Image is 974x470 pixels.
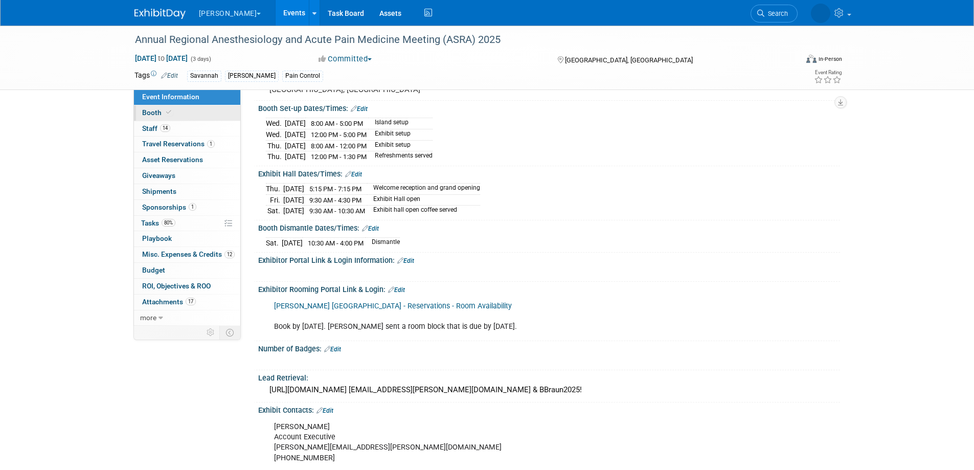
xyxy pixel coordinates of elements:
button: Committed [315,54,376,64]
td: Personalize Event Tab Strip [202,326,220,339]
span: [DATE] [DATE] [134,54,188,63]
td: Toggle Event Tabs [219,326,240,339]
td: Wed. [266,129,285,141]
span: 5:15 PM - 7:15 PM [309,185,361,193]
a: Edit [316,407,333,414]
td: Exhibit hall open coffee served [367,206,480,216]
span: Search [764,10,788,17]
span: to [156,54,166,62]
div: Booth Set-up Dates/Times: [258,101,840,114]
div: In-Person [818,55,842,63]
div: Number of Badges: [258,341,840,354]
img: Format-Inperson.png [806,55,817,63]
td: Dismantle [366,238,400,249]
span: Event Information [142,93,199,101]
td: Thu. [266,140,285,151]
td: Thu. [266,184,283,195]
a: Booth [134,105,240,121]
a: Edit [388,286,405,294]
span: 8:00 AM - 12:00 PM [311,142,367,150]
div: Exhibitor Portal Link & Login Information: [258,253,840,266]
td: Thu. [266,151,285,162]
img: ExhibitDay [134,9,186,19]
td: [DATE] [285,118,306,129]
div: Book by [DATE]. [PERSON_NAME] sent a room block that is due by [DATE]. [267,296,728,337]
a: Playbook [134,231,240,247]
div: Exhibit Contacts: [258,402,840,416]
span: Tasks [141,219,175,227]
a: Edit [324,346,341,353]
td: [DATE] [283,194,304,206]
span: 1 [207,140,215,148]
div: Event Format [737,53,843,69]
a: Attachments17 [134,295,240,310]
a: Travel Reservations1 [134,137,240,152]
td: [DATE] [282,238,303,249]
div: Exhibit Hall Dates/Times: [258,166,840,180]
span: 1 [189,203,196,211]
span: 12 [224,251,235,258]
span: 10:30 AM - 4:00 PM [308,239,364,247]
td: Exhibit setup [369,140,433,151]
span: 17 [186,298,196,305]
a: Sponsorships1 [134,200,240,215]
span: Playbook [142,234,172,242]
span: Booth [142,108,173,117]
div: Booth Dismantle Dates/Times: [258,220,840,234]
td: [DATE] [283,184,304,195]
a: Shipments [134,184,240,199]
span: Travel Reservations [142,140,215,148]
span: Staff [142,124,170,132]
td: Refreshments served [369,151,433,162]
div: Annual Regional Anesthesiology and Acute Pain Medicine Meeting (ASRA) 2025 [131,31,782,49]
span: 9:30 AM - 4:30 PM [309,196,361,204]
a: Edit [362,225,379,232]
span: 8:00 AM - 5:00 PM [311,120,363,127]
a: Asset Reservations [134,152,240,168]
td: Wed. [266,118,285,129]
a: Edit [161,72,178,79]
td: [DATE] [283,206,304,216]
span: Shipments [142,187,176,195]
span: [GEOGRAPHIC_DATA], [GEOGRAPHIC_DATA] [565,56,693,64]
span: Attachments [142,298,196,306]
span: Sponsorships [142,203,196,211]
a: [PERSON_NAME] [GEOGRAPHIC_DATA] - Reservations - Room Availability [274,302,512,310]
td: [DATE] [285,140,306,151]
td: Sat. [266,238,282,249]
td: Welcome reception and grand opening [367,184,480,195]
a: Staff14 [134,121,240,137]
a: Edit [345,171,362,178]
div: [URL][DOMAIN_NAME] [EMAIL_ADDRESS][PERSON_NAME][DOMAIN_NAME] & BBraun2025! [266,382,832,398]
td: [DATE] [285,129,306,141]
td: Exhibit Hall open [367,194,480,206]
a: Giveaways [134,168,240,184]
div: Savannah [187,71,221,81]
a: Event Information [134,89,240,105]
a: Budget [134,263,240,278]
a: Misc. Expenses & Credits12 [134,247,240,262]
img: Dawn Brown [811,4,830,23]
a: Edit [397,257,414,264]
a: more [134,310,240,326]
td: Exhibit setup [369,129,433,141]
i: Booth reservation complete [166,109,171,115]
span: ROI, Objectives & ROO [142,282,211,290]
span: Budget [142,266,165,274]
a: Tasks80% [134,216,240,231]
span: 14 [160,124,170,132]
td: Fri. [266,194,283,206]
span: Giveaways [142,171,175,180]
span: 12:00 PM - 1:30 PM [311,153,367,161]
div: [PERSON_NAME] [225,71,279,81]
a: ROI, Objectives & ROO [134,279,240,294]
a: Search [751,5,798,23]
span: Misc. Expenses & Credits [142,250,235,258]
td: Sat. [266,206,283,216]
div: Event Rating [814,70,842,75]
div: Lead Retrieval: [258,370,840,383]
a: Edit [351,105,368,113]
td: Tags [134,70,178,82]
span: 80% [162,219,175,227]
span: Asset Reservations [142,155,203,164]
